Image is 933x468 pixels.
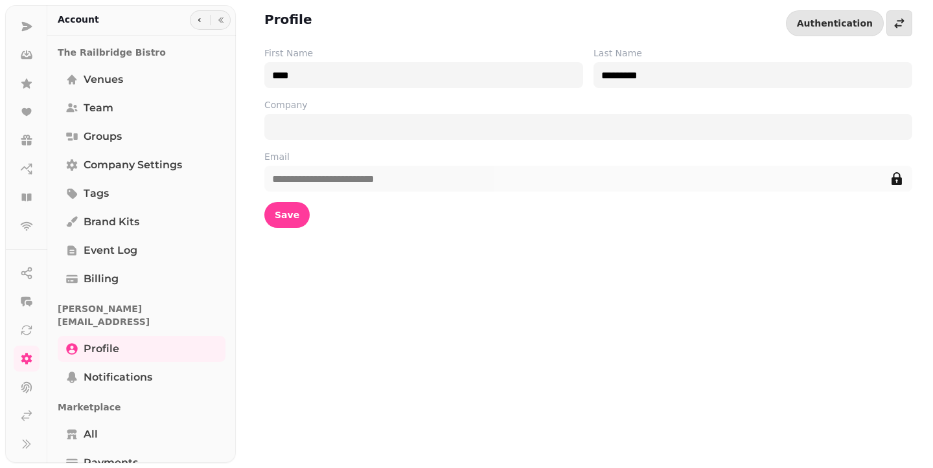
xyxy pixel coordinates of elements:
span: Brand Kits [84,214,139,230]
a: Company settings [58,152,225,178]
span: Team [84,100,113,116]
p: Marketplace [58,396,225,419]
h2: Account [58,13,99,26]
span: Notifications [84,370,152,385]
a: Billing [58,266,225,292]
p: The Railbridge Bistro [58,41,225,64]
label: Email [264,150,912,163]
a: Venues [58,67,225,93]
label: First Name [264,47,583,60]
span: Profile [84,341,119,357]
span: Venues [84,72,123,87]
span: All [84,427,98,442]
h2: Profile [264,10,312,28]
span: Tags [84,186,109,201]
a: Tags [58,181,225,206]
span: Groups [84,129,122,144]
button: Authentication [786,10,884,36]
p: [PERSON_NAME][EMAIL_ADDRESS] [58,297,225,333]
span: Save [275,210,299,219]
span: Event log [84,243,137,258]
a: All [58,421,225,447]
label: Company [264,98,912,111]
a: Event log [58,238,225,263]
a: Groups [58,124,225,150]
a: Notifications [58,364,225,390]
a: Brand Kits [58,209,225,235]
a: Team [58,95,225,121]
span: Company settings [84,157,182,173]
label: Last Name [593,47,912,60]
a: Profile [58,336,225,362]
span: Authentication [797,19,873,28]
button: edit [884,166,910,192]
span: Billing [84,271,119,287]
button: Save [264,202,310,228]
